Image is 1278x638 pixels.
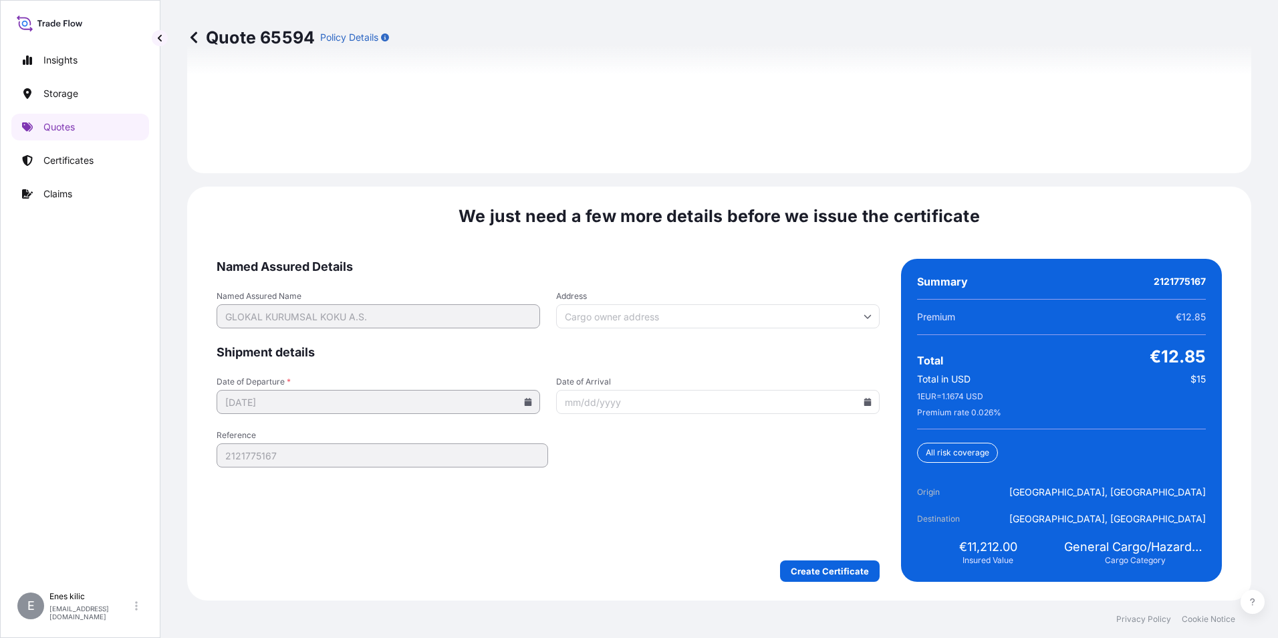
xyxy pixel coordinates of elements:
[917,407,1001,418] span: Premium rate 0.026 %
[1190,373,1206,386] span: $15
[917,373,971,386] span: Total in USD
[43,54,78,67] p: Insights
[1154,275,1206,288] span: 2121775167
[1176,310,1206,324] span: €12.85
[11,114,149,140] a: Quotes
[217,390,540,414] input: mm/dd/yyyy
[217,291,540,302] span: Named Assured Name
[1105,555,1166,566] span: Cargo Category
[556,390,880,414] input: mm/dd/yyyy
[43,87,78,100] p: Storage
[917,486,992,499] span: Origin
[1116,614,1171,625] a: Privacy Policy
[11,181,149,207] a: Claims
[11,147,149,174] a: Certificates
[556,304,880,328] input: Cargo owner address
[217,344,880,360] span: Shipment details
[1150,346,1206,367] span: €12.85
[43,187,72,201] p: Claims
[49,605,132,621] p: [EMAIL_ADDRESS][DOMAIN_NAME]
[963,555,1013,566] span: Insured Value
[217,443,548,467] input: Your internal reference
[320,31,378,44] p: Policy Details
[43,120,75,134] p: Quotes
[217,377,540,387] span: Date of Departure
[556,291,880,302] span: Address
[11,80,149,107] a: Storage
[917,443,998,463] div: All risk coverage
[1009,486,1206,499] span: [GEOGRAPHIC_DATA], [GEOGRAPHIC_DATA]
[27,599,35,613] span: E
[1009,512,1206,526] span: [GEOGRAPHIC_DATA], [GEOGRAPHIC_DATA]
[917,354,943,367] span: Total
[459,205,980,227] span: We just need a few more details before we issue the certificate
[780,560,880,582] button: Create Certificate
[187,27,315,48] p: Quote 65594
[1182,614,1235,625] a: Cookie Notice
[43,154,94,167] p: Certificates
[11,47,149,74] a: Insights
[917,275,968,288] span: Summary
[556,377,880,387] span: Date of Arrival
[959,539,1017,555] span: €11,212.00
[1064,539,1206,555] span: General Cargo/Hazardous Material
[917,310,955,324] span: Premium
[217,430,548,441] span: Reference
[917,512,992,526] span: Destination
[791,564,869,578] p: Create Certificate
[917,391,983,402] span: 1 EUR = 1.1674 USD
[217,259,880,275] span: Named Assured Details
[49,591,132,602] p: Enes kilic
